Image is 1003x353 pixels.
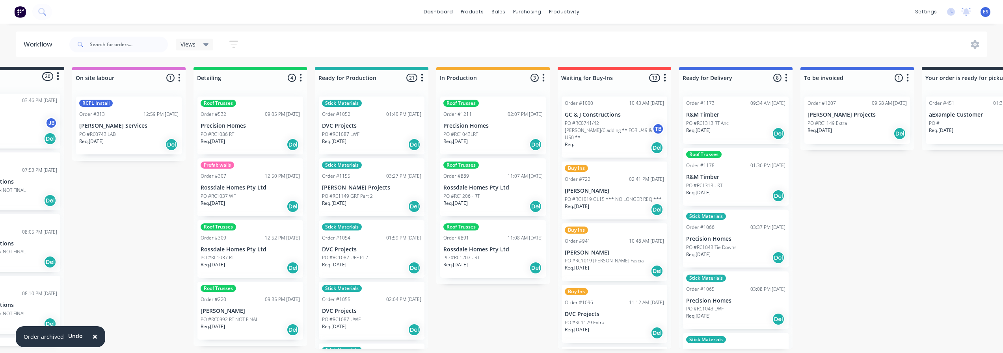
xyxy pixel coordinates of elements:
p: Rossdale Homes Pty Ltd [201,184,300,191]
div: Order #1211 [443,111,472,118]
div: 03:08 PM [DATE] [750,286,785,293]
div: Order #309 [201,234,226,242]
div: Del [408,138,421,151]
div: Roof Trusses [201,223,236,230]
p: PO #RC1149 GRF Part 2 [322,193,373,200]
div: 08:05 PM [DATE] [22,229,57,236]
p: PO #RC1087 LWF [322,131,359,138]
div: Roof Trusses [686,151,722,158]
p: GC & J Constructions [565,111,664,118]
p: Precision Homes [686,297,785,304]
div: 11:12 AM [DATE] [629,299,664,306]
p: PO #RC0992 RT NOT FINAL [201,316,258,323]
div: Del [529,200,542,213]
p: PO #RC1043 Tie Downs [686,244,737,251]
div: Del [893,127,906,140]
p: Rossdale Homes Pty Ltd [443,184,543,191]
div: Stick Materials [686,275,726,282]
p: Req. [DATE] [686,127,711,134]
p: Precision Homes [443,123,543,129]
div: Del [772,313,785,325]
p: Precision Homes [201,123,300,129]
div: Order #1096 [565,299,593,306]
p: Req. [DATE] [443,138,468,145]
div: Del [772,127,785,140]
div: Del [651,141,663,154]
div: Del [772,190,785,202]
p: R&M Timber [686,174,785,180]
div: 12:59 PM [DATE] [143,111,179,118]
p: DVC Projects [322,246,421,253]
p: DVC Projects [322,123,421,129]
div: Buy Ins [565,227,588,234]
div: JB [45,117,57,129]
div: 01:59 PM [DATE] [386,234,421,242]
div: Order #1173 [686,100,715,107]
div: Del [287,323,299,336]
div: Roof Trusses [443,100,479,107]
p: Req. [565,141,574,148]
img: Factory [14,6,26,18]
p: [PERSON_NAME] Services [79,123,179,129]
p: PO #RC1019 [PERSON_NAME] Fascia [565,257,644,264]
div: Buy InsOrder #94110:48 AM [DATE][PERSON_NAME]PO #RC1019 [PERSON_NAME] FasciaReq.[DATE]Del [562,223,667,281]
div: Stick Materials [322,100,362,107]
div: Buy InsOrder #72202:41 PM [DATE][PERSON_NAME]PO #RC1019 GL15 *** NO LONGER REQ ***Req.[DATE]Del [562,162,667,219]
div: Order #451 [929,100,955,107]
div: Order #1000 [565,100,593,107]
div: Roof TrussesOrder #53209:05 PM [DATE]Precision HomesPO #RC1086 RTReq.[DATE]Del [197,97,303,154]
p: PO #RC1087 UWF [322,316,361,323]
p: Req. [DATE] [808,127,832,134]
div: Order #117309:34 AM [DATE]R&M TimberPO #RC1313 RT AncReq.[DATE]Del [683,97,789,144]
div: Order #1066 [686,224,715,231]
div: Order #120709:58 AM [DATE][PERSON_NAME] ProjectsPO #RC1149 ExtraReq.[DATE]Del [804,97,910,144]
div: Order #220 [201,296,226,303]
p: PO #RC1313 RT Anc [686,120,729,127]
div: Order #1155 [322,173,350,180]
div: 12:52 PM [DATE] [265,234,300,242]
div: Del [529,138,542,151]
div: Order #941 [565,238,590,245]
div: productivity [545,6,583,18]
div: Del [287,200,299,213]
div: Del [651,327,663,339]
p: Rossdale Homes Pty Ltd [443,246,543,253]
p: PO #RC0741/42 [PERSON_NAME]/Cladding ** FOR U49 & U50 ** [565,120,652,141]
p: [PERSON_NAME] [565,188,664,194]
p: Req. [DATE] [322,200,346,207]
div: Buy Ins [565,165,588,172]
div: Order #313 [79,111,105,118]
div: Roof Trusses [201,285,236,292]
p: PO #RC1207 - RT [443,254,480,261]
div: 03:27 PM [DATE] [386,173,421,180]
p: DVC Projects [322,308,421,314]
div: Order #722 [565,176,590,183]
p: Req. [DATE] [565,326,589,333]
p: PO #RC1206 - RT [443,193,480,200]
div: Del [165,138,178,151]
p: PO #RC1149 Extra [808,120,847,127]
div: Del [408,200,421,213]
div: Stick MaterialsOrder #105401:59 PM [DATE]DVC ProjectsPO #RC1087 UFF Pt 2Req.[DATE]Del [319,220,424,278]
div: 02:07 PM [DATE] [508,111,543,118]
div: 07:53 PM [DATE] [22,167,57,174]
div: Del [529,262,542,274]
div: Workflow [24,40,56,49]
div: 09:34 AM [DATE] [750,100,785,107]
p: PO #RC1129 Extra [565,319,604,326]
div: 08:10 PM [DATE] [22,290,57,297]
div: Buy Ins [565,288,588,295]
div: 10:48 AM [DATE] [629,238,664,245]
span: Views [181,40,195,48]
p: Req. [DATE] [686,251,711,258]
div: Stick Materials [322,285,362,292]
div: Order #1055 [322,296,350,303]
div: Del [44,318,56,330]
p: Req. [DATE] [565,264,589,271]
p: PO #RC1087 UFF Pt 2 [322,254,368,261]
div: Roof TrussesOrder #30912:52 PM [DATE]Rossdale Homes Pty LtdPO #RC1037 RTReq.[DATE]Del [197,220,303,278]
div: Order #532 [201,111,226,118]
div: Roof Trusses [201,100,236,107]
div: 09:35 PM [DATE] [265,296,300,303]
div: 03:46 PM [DATE] [22,97,57,104]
